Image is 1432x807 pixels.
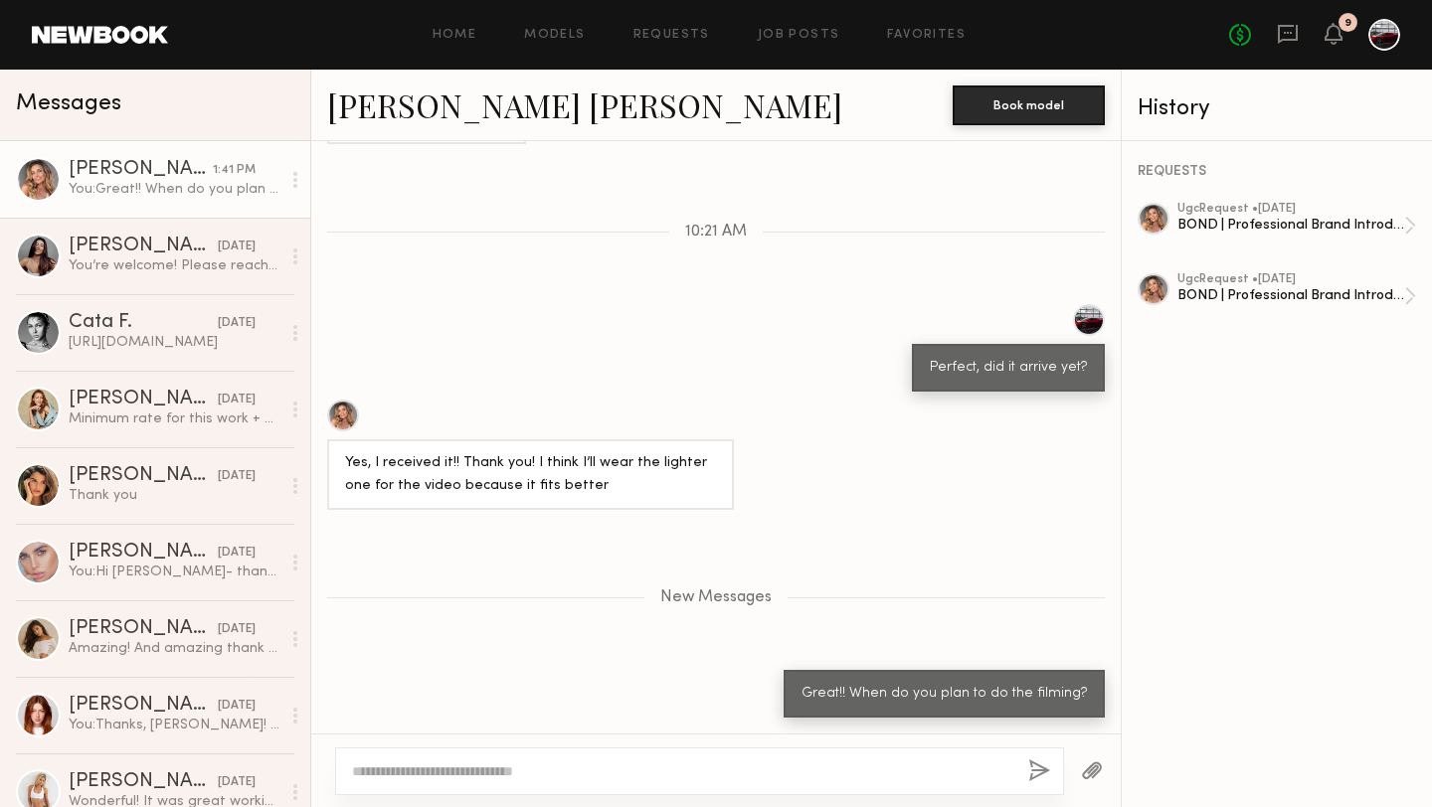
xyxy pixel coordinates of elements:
div: [DATE] [218,620,256,639]
div: [PERSON_NAME] [69,466,218,486]
div: [PERSON_NAME] [69,619,218,639]
div: REQUESTS [1138,165,1416,179]
div: You: Hi [PERSON_NAME]- thank you so much! It was great working with you :) [69,563,280,581]
div: Cata F. [69,313,218,333]
a: Home [433,29,477,42]
div: You: Great!! When do you plan to do the filming? [69,180,280,199]
div: You: Thanks, [PERSON_NAME]! It was a pleasure working with you! :) Also, if you'd like to join ou... [69,716,280,734]
div: Great!! When do you plan to do the filming? [802,683,1087,706]
a: Models [524,29,585,42]
div: [PERSON_NAME] [69,390,218,409]
div: [DATE] [218,391,256,409]
div: BOND | Professional Brand Introduction Video [1177,286,1404,305]
a: Book model [953,95,1105,112]
div: [PERSON_NAME] [PERSON_NAME] [69,160,213,180]
a: Job Posts [758,29,840,42]
div: You’re welcome! Please reach out if any other opportunities arise or you’d like some more videos ... [69,256,280,275]
div: [DATE] [218,697,256,716]
div: [PERSON_NAME] [69,696,218,716]
div: ugc Request • [DATE] [1177,203,1404,216]
a: ugcRequest •[DATE]BOND | Professional Brand Introduction Video [1177,203,1416,248]
div: [PERSON_NAME] [69,543,218,563]
a: Favorites [887,29,966,42]
div: ugc Request • [DATE] [1177,273,1404,286]
div: Minimum rate for this work + usage is 2K [69,409,280,428]
a: Requests [633,29,710,42]
div: [DATE] [218,238,256,256]
a: [PERSON_NAME] [PERSON_NAME] [327,83,842,126]
button: Book model [953,85,1105,125]
span: Messages [16,92,121,115]
div: [PERSON_NAME] [69,237,218,256]
div: 1:41 PM [213,161,256,180]
span: New Messages [660,589,772,606]
div: History [1138,97,1416,120]
div: Amazing! And amazing thank you! [69,639,280,658]
div: Perfect, did it arrive yet? [930,357,1087,380]
span: 10:21 AM [685,224,747,241]
a: ugcRequest •[DATE]BOND | Professional Brand Introduction Video [1177,273,1416,319]
div: [DATE] [218,314,256,333]
div: [DATE] [218,467,256,486]
div: [DATE] [218,773,256,792]
div: [URL][DOMAIN_NAME] [69,333,280,352]
div: Thank you [69,486,280,505]
div: 9 [1344,18,1351,29]
div: Yes, I received it!! Thank you! I think I’ll wear the lighter one for the video because it fits b... [345,452,716,498]
div: [PERSON_NAME] [69,772,218,792]
div: BOND | Professional Brand Introduction Video [1177,216,1404,235]
div: [DATE] [218,544,256,563]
